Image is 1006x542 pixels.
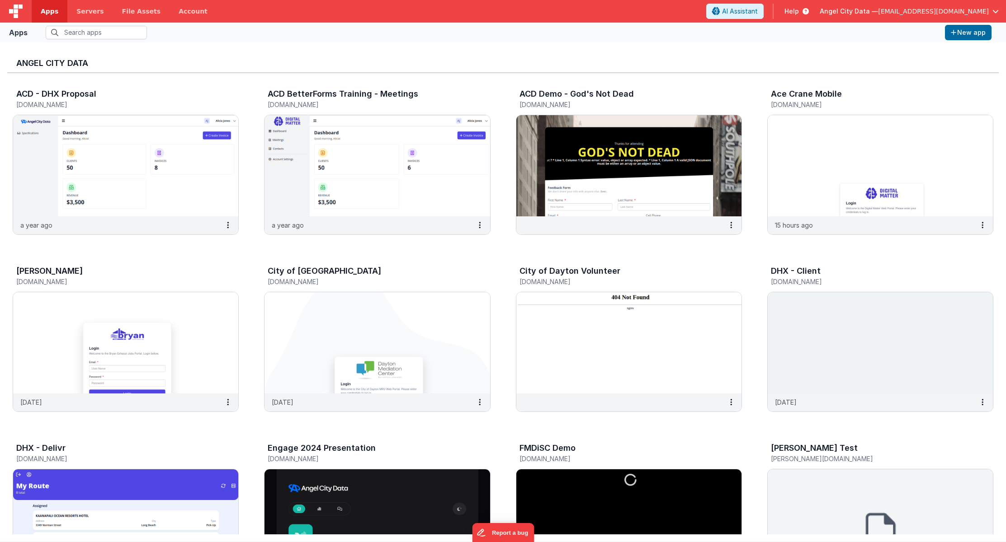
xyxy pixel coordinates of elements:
[16,101,216,108] h5: [DOMAIN_NAME]
[16,444,66,453] h3: DHX - Delivr
[16,89,96,98] h3: ACD - DHX Proposal
[9,27,28,38] div: Apps
[268,278,468,285] h5: [DOMAIN_NAME]
[520,266,620,276] h3: City of Dayton Volunteer
[820,7,878,16] span: Angel City Data —
[771,278,971,285] h5: [DOMAIN_NAME]
[268,101,468,108] h5: [DOMAIN_NAME]
[784,7,799,16] span: Help
[771,444,858,453] h3: [PERSON_NAME] Test
[771,455,971,462] h5: [PERSON_NAME][DOMAIN_NAME]
[16,278,216,285] h5: [DOMAIN_NAME]
[520,444,576,453] h3: FMDiSC Demo
[272,220,304,230] p: a year ago
[472,523,534,542] iframe: Marker.io feedback button
[771,266,821,276] h3: DHX - Client
[520,278,719,285] h5: [DOMAIN_NAME]
[775,397,797,407] p: [DATE]
[268,444,376,453] h3: Engage 2024 Presentation
[945,25,992,40] button: New app
[272,397,293,407] p: [DATE]
[20,397,42,407] p: [DATE]
[706,4,764,19] button: AI Assistant
[520,455,719,462] h5: [DOMAIN_NAME]
[520,89,634,98] h3: ACD Demo - God's Not Dead
[268,455,468,462] h5: [DOMAIN_NAME]
[775,220,813,230] p: 15 hours ago
[16,59,990,68] h3: Angel City Data
[16,266,83,276] h3: [PERSON_NAME]
[771,101,971,108] h5: [DOMAIN_NAME]
[76,7,104,16] span: Servers
[268,266,381,276] h3: City of [GEOGRAPHIC_DATA]
[122,7,161,16] span: File Assets
[520,101,719,108] h5: [DOMAIN_NAME]
[46,26,147,39] input: Search apps
[20,220,52,230] p: a year ago
[268,89,418,98] h3: ACD BetterForms Training - Meetings
[722,7,758,16] span: AI Assistant
[16,455,216,462] h5: [DOMAIN_NAME]
[878,7,989,16] span: [EMAIL_ADDRESS][DOMAIN_NAME]
[771,89,842,98] h3: Ace Crane Mobile
[820,7,999,16] button: Angel City Data — [EMAIL_ADDRESS][DOMAIN_NAME]
[41,7,58,16] span: Apps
